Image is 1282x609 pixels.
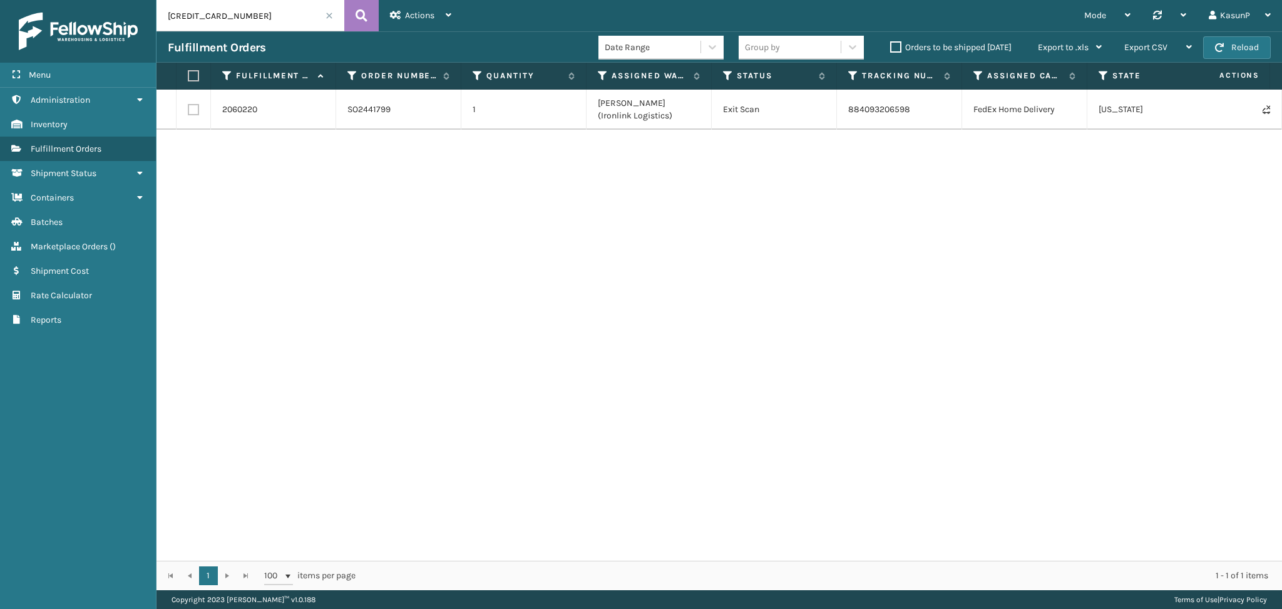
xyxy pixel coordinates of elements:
span: items per page [264,566,356,585]
div: Group by [745,41,780,54]
div: Date Range [605,41,702,54]
td: [PERSON_NAME] (Ironlink Logistics) [587,90,712,130]
span: Rate Calculator [31,290,92,301]
td: FedEx Home Delivery [962,90,1087,130]
label: Status [737,70,813,81]
span: Actions [405,10,434,21]
label: Fulfillment Order Id [236,70,312,81]
i: Never Shipped [1263,105,1270,114]
span: Export to .xls [1038,42,1089,53]
div: 1 - 1 of 1 items [373,570,1268,582]
label: Orders to be shipped [DATE] [890,42,1012,53]
span: Containers [31,192,74,203]
button: Reload [1203,36,1271,59]
span: Menu [29,70,51,80]
td: Exit Scan [712,90,837,130]
a: 884093206598 [848,104,910,115]
span: Batches [31,217,63,227]
a: Terms of Use [1174,595,1218,604]
p: Copyright 2023 [PERSON_NAME]™ v 1.0.188 [172,590,315,609]
img: logo [19,13,138,50]
span: Marketplace Orders [31,241,108,252]
a: 2060220 [222,103,257,116]
span: Shipment Status [31,168,96,179]
span: Shipment Cost [31,266,89,276]
span: ( ) [110,241,116,252]
span: Fulfillment Orders [31,143,101,154]
label: Assigned Carrier Service [987,70,1063,81]
label: Order Number [361,70,437,81]
span: Actions [1180,65,1267,86]
span: Administration [31,95,90,105]
span: Inventory [31,119,68,130]
h3: Fulfillment Orders [168,40,265,55]
label: Quantity [486,70,562,81]
label: State [1112,70,1188,81]
div: | [1174,590,1267,609]
label: Tracking Number [862,70,938,81]
a: SO2441799 [347,103,391,116]
span: Reports [31,315,61,325]
td: [US_STATE] [1087,90,1213,130]
span: Mode [1084,10,1106,21]
span: 100 [264,570,283,582]
td: 1 [461,90,587,130]
span: Export CSV [1124,42,1167,53]
a: Privacy Policy [1219,595,1267,604]
a: 1 [199,566,218,585]
label: Assigned Warehouse [612,70,687,81]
